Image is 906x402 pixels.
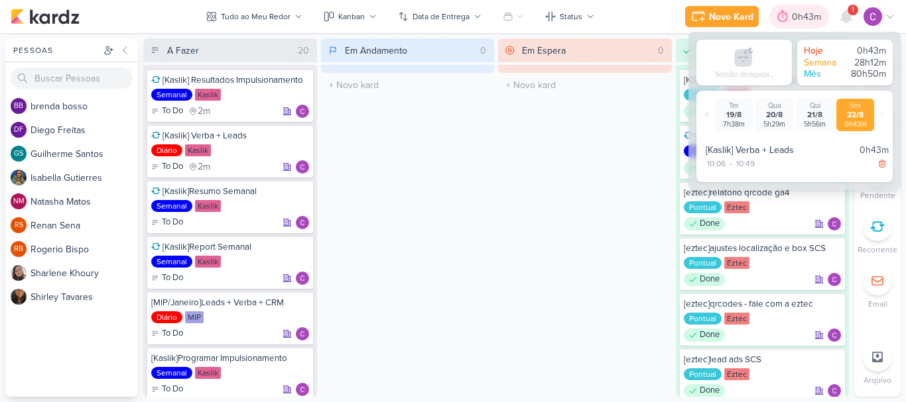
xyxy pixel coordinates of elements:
[839,120,872,128] div: 0h43m
[846,68,886,80] div: 80h50m
[162,272,183,285] p: To Do
[684,74,842,86] div: [KASLIK] Fechamento mensal
[31,171,138,185] div: I s a b e l l a G u t i e r r e s
[799,110,831,120] div: 21/8
[188,105,210,118] div: último check-in há 2 meses
[195,256,221,268] div: Kaslik
[758,120,791,128] div: 5h29m
[864,7,882,26] img: Carlos Lima
[860,189,895,201] p: Pendente
[684,242,842,254] div: [eztec]ajustes localização e box SCS
[846,45,886,57] div: 0h43m
[11,98,27,114] div: brenda bosso
[151,241,309,253] div: [Kaslik]Report Semanal
[31,242,138,256] div: R o g e r i o B i s p o
[828,384,841,397] img: Carlos Lima
[151,105,183,118] div: To Do
[296,160,309,174] img: Carlos Lima
[839,101,872,110] div: Sex
[162,383,183,396] p: To Do
[296,272,309,285] img: Carlos Lima
[151,311,182,323] div: Diário
[188,160,210,174] div: último check-in há 2 meses
[151,74,309,86] div: [Kaslik] Resultados Impulsionamento
[31,195,138,209] div: N a t a s h a M a t o s
[162,216,183,229] p: To Do
[718,110,750,120] div: 19/8
[684,187,842,199] div: [eztec]relatório qrcode ga4
[724,368,749,380] div: Eztec
[195,200,221,212] div: Kaslik
[151,272,183,285] div: To Do
[501,75,669,95] input: + Novo kard
[292,44,314,58] div: 20
[724,201,749,213] div: Eztec
[684,313,722,325] div: Pontual
[296,216,309,229] div: Responsável: Carlos Lima
[828,384,841,397] div: Responsável: Carlos Lima
[706,143,854,157] div: [Kaslik] Verba + Leads
[296,160,309,174] div: Responsável: Carlos Lima
[296,216,309,229] img: Carlos Lima
[852,5,854,15] span: 1
[296,105,309,118] div: Responsável: Carlos Lima
[706,158,727,170] div: 10:06
[758,101,791,110] div: Qua
[839,110,872,120] div: 22/8
[653,44,669,58] div: 0
[31,147,138,161] div: G u i l h e r m e S a n t o s
[151,367,192,379] div: Semanal
[185,144,211,156] div: Kaslik
[151,256,192,268] div: Semanal
[709,10,753,24] div: Novo Kard
[718,120,750,128] div: 7h38m
[151,216,183,229] div: To Do
[828,328,841,342] img: Carlos Lima
[11,289,27,305] img: Shirley Tavares
[167,44,199,58] div: A Fazer
[151,89,192,101] div: Semanal
[151,297,309,309] div: [MIP/Janeiro]Leads + Verba + CRM
[828,328,841,342] div: Responsável: Carlos Lima
[198,107,210,116] span: 2m
[11,44,101,56] div: Pessoas
[868,298,887,310] p: Email
[324,75,492,95] input: + Novo kard
[700,217,720,230] p: Done
[799,101,831,110] div: Qui
[345,44,407,58] div: Em Andamento
[828,273,841,286] div: Responsável: Carlos Lima
[684,257,722,269] div: Pontual
[684,201,722,213] div: Pontual
[151,327,183,340] div: To Do
[185,311,204,323] div: MIP
[151,144,182,156] div: Diário
[685,6,759,27] button: Novo Kard
[31,99,138,113] div: b r e n d a b o s s o
[151,200,192,212] div: Semanal
[860,143,889,157] div: 0h43m
[31,123,138,137] div: D i e g o F r e i t a s
[715,70,773,79] div: Sessão desligada...
[162,105,183,118] p: To Do
[198,162,210,172] span: 2m
[864,374,891,386] p: Arquivo
[296,327,309,340] img: Carlos Lima
[684,217,725,230] div: Done
[11,265,27,281] img: Sharlene Khoury
[475,44,491,58] div: 0
[724,313,749,325] div: Eztec
[14,103,23,110] p: bb
[11,170,27,185] img: Isabella Gutierres
[11,9,80,25] img: kardz.app
[13,198,25,205] p: NM
[151,160,183,174] div: To Do
[700,328,720,342] p: Done
[11,68,133,89] input: Buscar Pessoas
[758,110,791,120] div: 20/8
[15,222,23,229] p: RS
[727,158,735,170] div: -
[684,328,725,342] div: Done
[31,219,138,232] div: R e n a n S e n a
[11,217,27,233] div: Renan Sena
